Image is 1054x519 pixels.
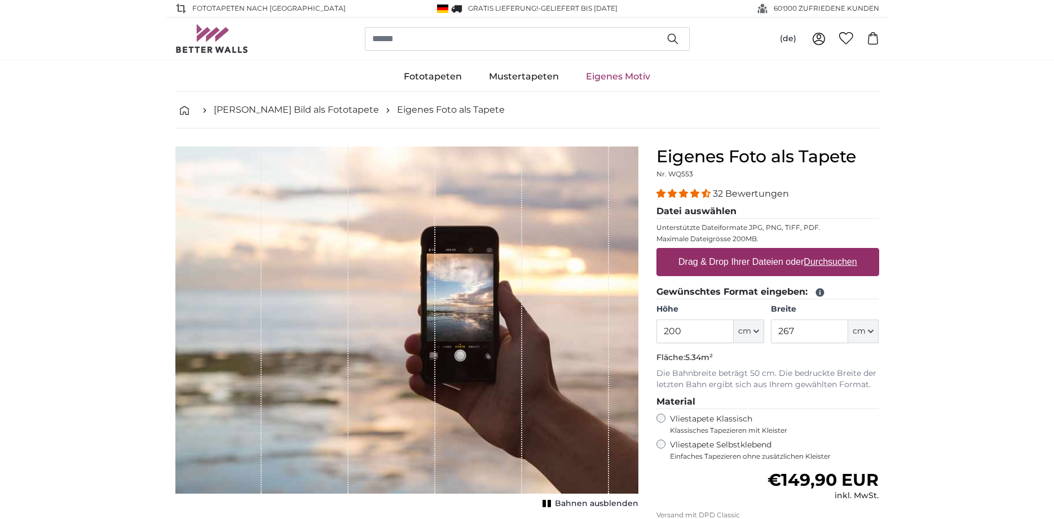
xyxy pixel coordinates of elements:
[848,320,879,343] button: cm
[771,29,805,49] button: (de)
[656,368,879,391] p: Die Bahnbreite beträgt 50 cm. Die bedruckte Breite der letzten Bahn ergibt sich aus Ihrem gewählt...
[656,352,879,363] p: Fläche:
[175,92,879,128] nav: breadcrumbs
[214,103,379,117] a: [PERSON_NAME] Bild als Fototapete
[541,4,618,12] span: Geliefert bis [DATE]
[656,395,879,409] legend: Material
[175,147,638,512] div: 1 of 1
[656,205,879,219] legend: Datei auswählen
[670,440,879,461] label: Vliestapete Selbstklebend
[853,326,866,337] span: cm
[774,3,879,14] span: 60'000 ZUFRIEDENE KUNDEN
[656,223,879,232] p: Unterstützte Dateiformate JPG, PNG, TIFF, PDF.
[670,414,870,435] label: Vliestapete Klassisch
[670,452,879,461] span: Einfaches Tapezieren ohne zusätzlichen Kleister
[674,251,862,273] label: Drag & Drop Ihrer Dateien oder
[468,4,538,12] span: GRATIS Lieferung!
[670,426,870,435] span: Klassisches Tapezieren mit Kleister
[437,5,448,13] img: Deutschland
[656,188,713,199] span: 4.31 stars
[656,234,879,243] p: Maximale Dateigrösse 200MB.
[656,304,764,315] label: Höhe
[768,469,879,490] span: €149,90 EUR
[804,257,857,267] u: Durchsuchen
[397,103,505,117] a: Eigenes Foto als Tapete
[685,352,713,362] span: 5.34m²
[656,170,693,178] span: Nr. WQ553
[656,147,879,167] h1: Eigenes Foto als Tapete
[538,4,618,12] span: -
[175,24,249,53] img: Betterwalls
[390,62,475,91] a: Fototapeten
[192,3,346,14] span: Fototapeten nach [GEOGRAPHIC_DATA]
[734,320,764,343] button: cm
[771,304,879,315] label: Breite
[475,62,572,91] a: Mustertapeten
[713,188,789,199] span: 32 Bewertungen
[656,285,879,299] legend: Gewünschtes Format eingeben:
[572,62,664,91] a: Eigenes Motiv
[555,498,638,509] span: Bahnen ausblenden
[738,326,751,337] span: cm
[768,490,879,502] div: inkl. MwSt.
[539,496,638,512] button: Bahnen ausblenden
